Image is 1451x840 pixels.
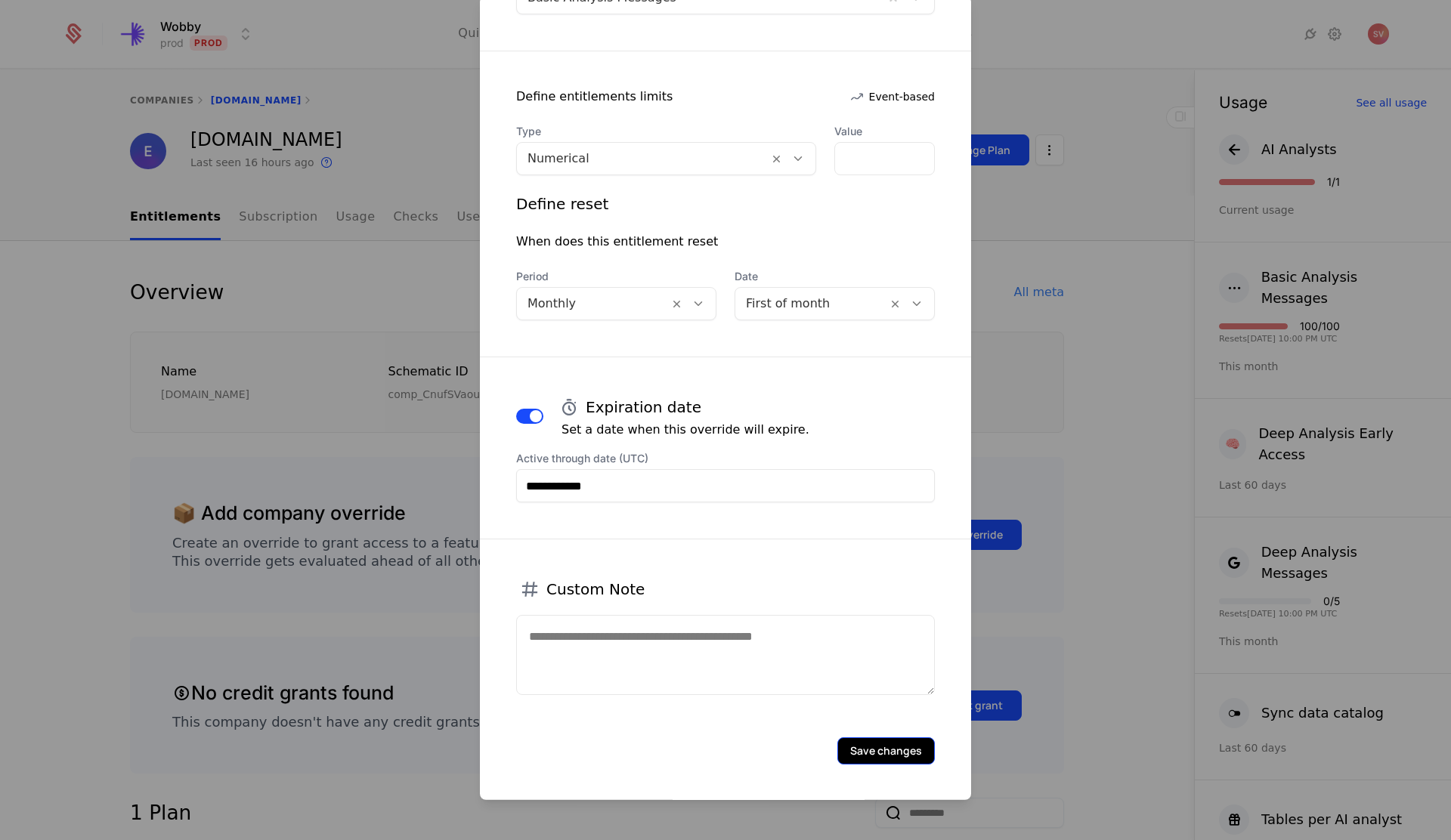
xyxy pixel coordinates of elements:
span: Period [516,269,716,284]
div: Define reset [516,193,608,215]
h4: Custom Note [546,579,645,600]
p: Set a date when this override will expire. [562,421,809,439]
div: When does this entitlement reset [516,233,718,251]
label: Active through date (UTC) [516,451,935,466]
button: Save changes [837,737,935,764]
span: Date [735,269,935,284]
label: Value [834,124,935,139]
div: Define entitlements limits [516,88,673,106]
span: Type [516,124,816,139]
span: Event-based [869,89,935,104]
h4: Expiration date [586,397,701,418]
